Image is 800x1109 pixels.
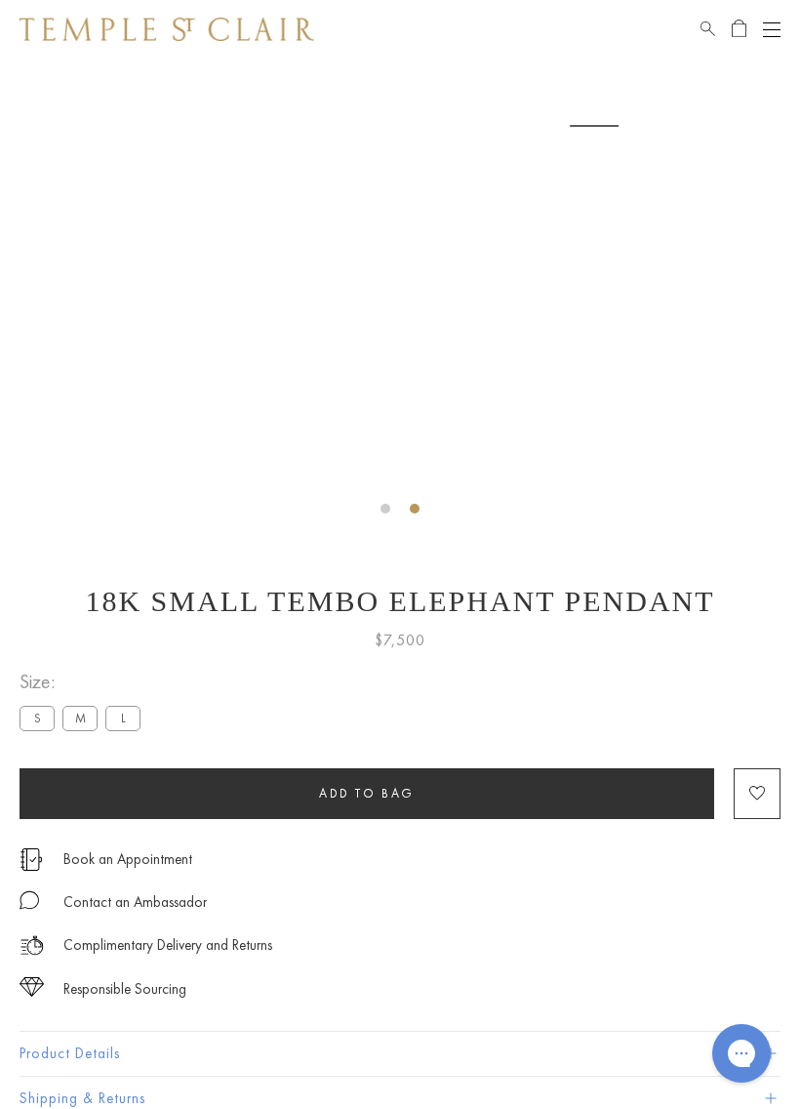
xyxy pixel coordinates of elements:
[20,890,39,910] img: MessageIcon-01_2.svg
[63,890,207,915] div: Contact an Ambassador
[62,706,98,730] label: M
[20,666,148,698] span: Size:
[63,848,192,870] a: Book an Appointment
[105,706,140,730] label: L
[20,706,55,730] label: S
[20,1032,780,1076] button: Product Details
[63,933,272,958] p: Complimentary Delivery and Returns
[20,977,44,997] img: icon_sourcing.svg
[700,18,715,41] a: Search
[20,18,314,41] img: Temple St. Clair
[319,785,415,801] span: Add to bag
[20,933,44,958] img: icon_delivery.svg
[732,18,746,41] a: Open Shopping Bag
[20,768,714,819] button: Add to bag
[702,1017,780,1089] iframe: Gorgias live chat messenger
[20,585,780,618] h1: 18K Small Tembo Elephant Pendant
[63,977,186,1002] div: Responsible Sourcing
[20,848,43,871] img: icon_appointment.svg
[763,18,780,41] button: Open navigation
[375,628,425,653] span: $7,500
